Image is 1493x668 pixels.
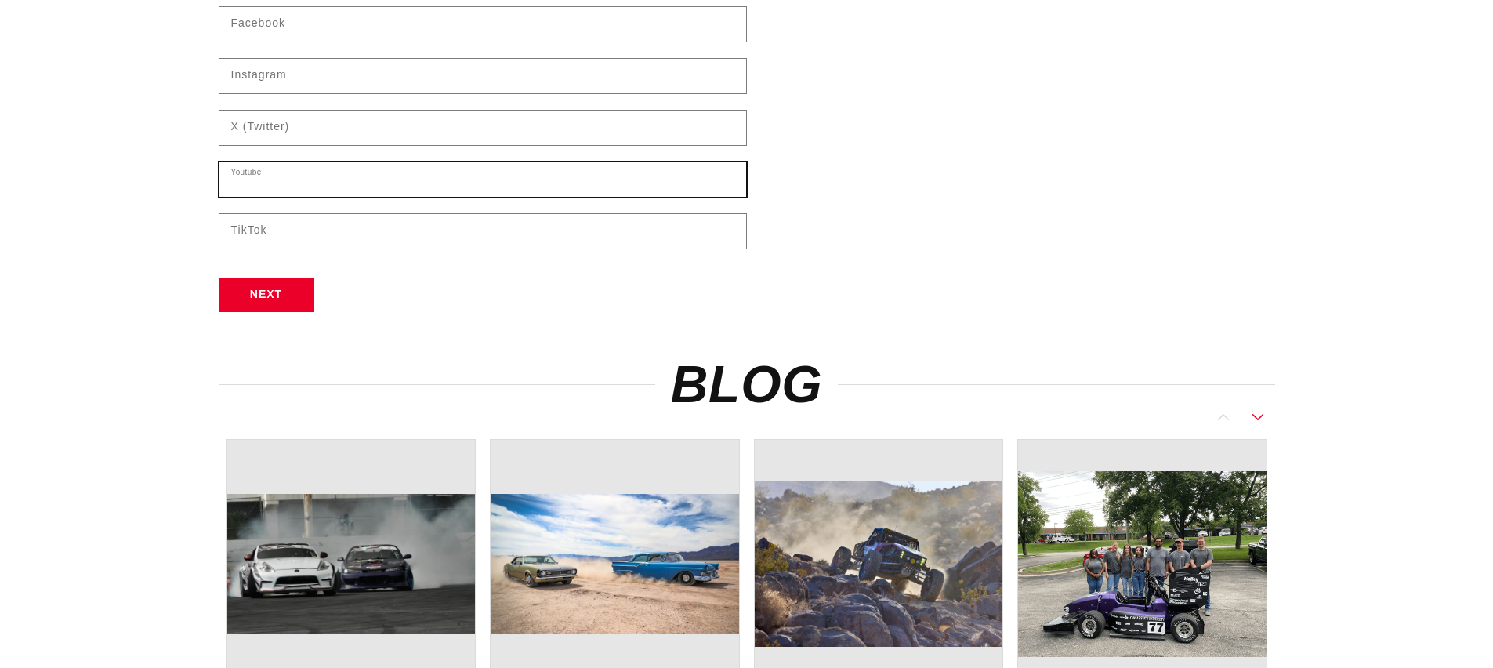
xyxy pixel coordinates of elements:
input: Instagram [219,59,746,93]
button: Slide right [1241,408,1275,427]
input: TikTok [219,214,746,249]
button: Next [219,278,314,313]
button: Slide left [1206,408,1241,427]
input: X (Twitter) [219,111,746,145]
input: Facebook [219,7,746,42]
h2: Blog [219,362,1275,408]
input: Youtube [219,162,746,197]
